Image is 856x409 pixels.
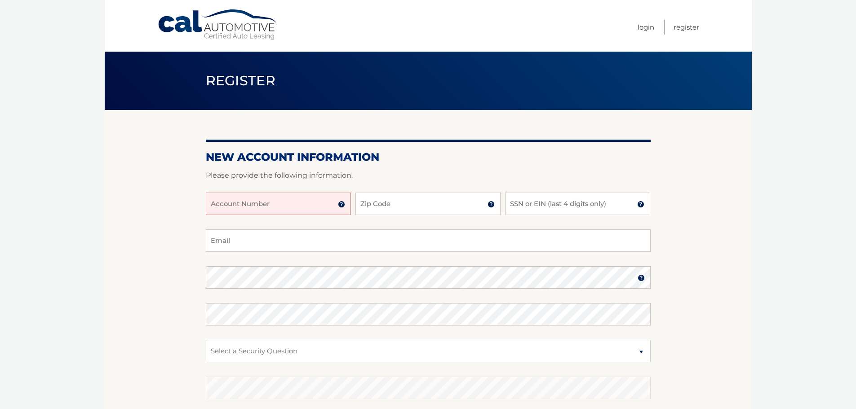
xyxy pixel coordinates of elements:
img: tooltip.svg [488,201,495,208]
img: tooltip.svg [637,201,644,208]
a: Register [674,20,699,35]
img: tooltip.svg [338,201,345,208]
input: Zip Code [355,193,501,215]
img: tooltip.svg [638,274,645,281]
a: Cal Automotive [157,9,279,41]
input: SSN or EIN (last 4 digits only) [505,193,650,215]
a: Login [638,20,654,35]
h2: New Account Information [206,150,651,164]
input: Email [206,229,651,252]
p: Please provide the following information. [206,169,651,182]
span: Register [206,72,276,89]
input: Account Number [206,193,351,215]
